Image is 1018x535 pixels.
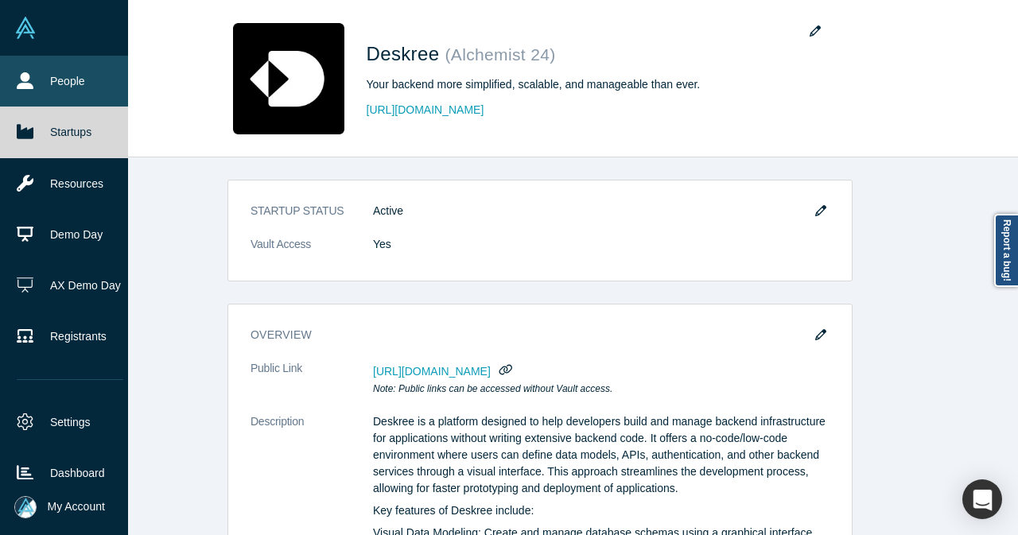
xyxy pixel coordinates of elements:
[233,23,344,134] img: Deskree's Logo
[373,365,491,378] span: [URL][DOMAIN_NAME]
[251,203,373,236] dt: STARTUP STATUS
[251,236,373,269] dt: Vault Access
[373,502,830,519] p: Key features of Deskree include:
[445,45,555,64] small: ( Alchemist 24 )
[367,76,812,93] div: Your backend more simplified, scalable, and manageable than ever.
[251,360,302,377] span: Public Link
[373,203,830,219] dd: Active
[14,496,105,518] button: My Account
[994,214,1018,287] a: Report a bug!
[48,498,105,515] span: My Account
[373,413,830,497] p: Deskree is a platform designed to help developers build and manage backend infrastructure for app...
[373,236,830,253] dd: Yes
[373,383,612,394] em: Note: Public links can be accessed without Vault access.
[251,327,807,343] h3: overview
[14,496,37,518] img: Mia Scott's Account
[367,102,484,118] a: [URL][DOMAIN_NAME]
[14,17,37,39] img: Alchemist Vault Logo
[367,43,445,64] span: Deskree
